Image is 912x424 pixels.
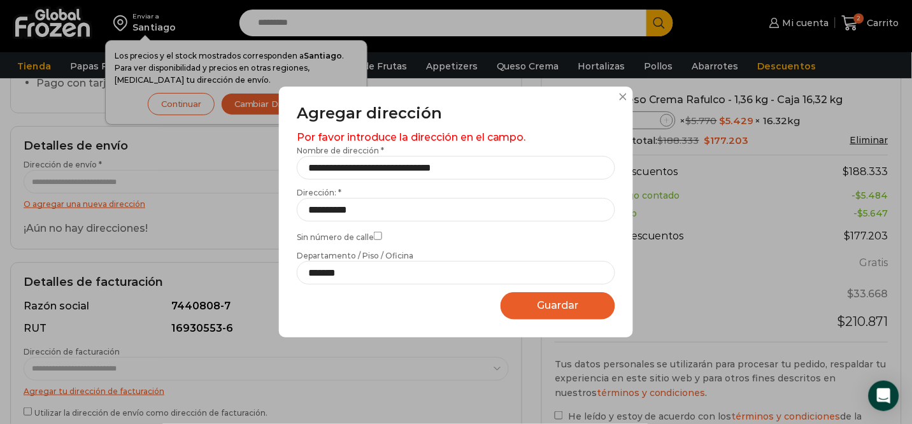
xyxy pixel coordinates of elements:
[374,232,382,240] input: Sin número de calle
[297,187,615,222] label: Dirección: *
[297,104,615,123] h3: Agregar dirección
[297,229,615,243] label: Sin número de calle
[297,250,615,285] label: Departamento / Piso / Oficina
[538,299,579,311] span: Guardar
[297,145,615,180] label: Nombre de dirección *
[297,156,615,180] input: Nombre de dirección *
[869,381,899,411] div: Open Intercom Messenger
[297,261,615,285] input: Departamento / Piso / Oficina
[501,292,615,320] button: Guardar
[297,131,615,145] div: Por favor introduce la dirección en el campo.
[297,198,615,222] input: Dirección: *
